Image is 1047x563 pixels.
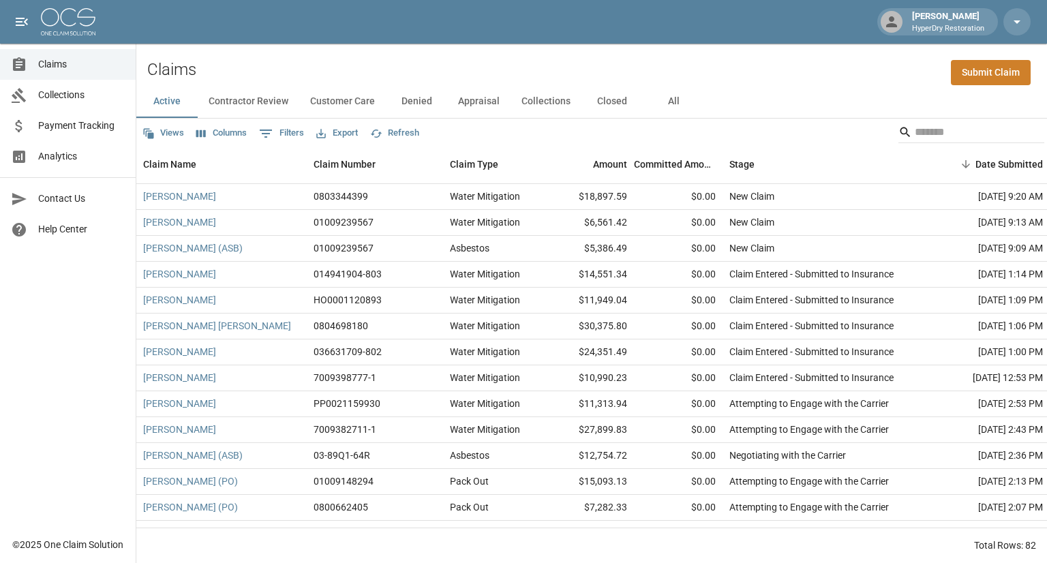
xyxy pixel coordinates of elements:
[912,23,984,35] p: HyperDry Restoration
[545,443,634,469] div: $12,754.72
[634,391,723,417] div: $0.00
[143,500,238,514] a: [PERSON_NAME] (PO)
[139,123,187,144] button: Views
[729,189,774,203] div: New Claim
[314,423,376,436] div: 7009382711-1
[450,267,520,281] div: Water Mitigation
[545,288,634,314] div: $11,949.04
[634,469,723,495] div: $0.00
[450,345,520,359] div: Water Mitigation
[634,145,716,183] div: Committed Amount
[450,319,520,333] div: Water Mitigation
[634,210,723,236] div: $0.00
[545,521,634,547] div: $3,698.37
[593,145,627,183] div: Amount
[729,267,894,281] div: Claim Entered - Submitted to Insurance
[147,60,196,80] h2: Claims
[634,184,723,210] div: $0.00
[729,215,774,229] div: New Claim
[729,526,889,540] div: Attempting to Engage with the Carrier
[314,345,382,359] div: 036631709-802
[256,123,307,144] button: Show filters
[198,85,299,118] button: Contractor Review
[386,85,447,118] button: Denied
[136,85,198,118] button: Active
[634,262,723,288] div: $0.00
[38,119,125,133] span: Payment Tracking
[907,10,990,34] div: [PERSON_NAME]
[634,145,723,183] div: Committed Amount
[143,293,216,307] a: [PERSON_NAME]
[143,526,238,540] a: [PERSON_NAME] (PO)
[450,474,489,488] div: Pack Out
[545,314,634,339] div: $30,375.80
[443,145,545,183] div: Claim Type
[143,448,243,462] a: [PERSON_NAME] (ASB)
[974,538,1036,552] div: Total Rows: 82
[136,85,1047,118] div: dynamic tabs
[450,241,489,255] div: Asbestos
[143,215,216,229] a: [PERSON_NAME]
[143,371,216,384] a: [PERSON_NAME]
[314,474,374,488] div: 01009148294
[143,145,196,183] div: Claim Name
[545,262,634,288] div: $14,551.34
[634,417,723,443] div: $0.00
[450,500,489,514] div: Pack Out
[729,293,894,307] div: Claim Entered - Submitted to Insurance
[545,495,634,521] div: $7,282.33
[38,57,125,72] span: Claims
[143,397,216,410] a: [PERSON_NAME]
[545,391,634,417] div: $11,313.94
[729,145,755,183] div: Stage
[450,423,520,436] div: Water Mitigation
[450,371,520,384] div: Water Mitigation
[634,495,723,521] div: $0.00
[143,345,216,359] a: [PERSON_NAME]
[545,210,634,236] div: $6,561.42
[314,448,370,462] div: 03-89Q1-64R
[511,85,581,118] button: Collections
[143,189,216,203] a: [PERSON_NAME]
[634,443,723,469] div: $0.00
[314,500,368,514] div: 0800662405
[545,145,634,183] div: Amount
[8,8,35,35] button: open drawer
[143,423,216,436] a: [PERSON_NAME]
[143,267,216,281] a: [PERSON_NAME]
[314,145,376,183] div: Claim Number
[729,241,774,255] div: New Claim
[314,267,382,281] div: 014941904-803
[729,319,894,333] div: Claim Entered - Submitted to Insurance
[136,145,307,183] div: Claim Name
[314,526,354,540] div: JDG2776
[729,397,889,410] div: Attempting to Engage with the Carrier
[545,469,634,495] div: $15,093.13
[314,293,382,307] div: HO0001120893
[450,293,520,307] div: Water Mitigation
[450,448,489,462] div: Asbestos
[38,192,125,206] span: Contact Us
[723,145,927,183] div: Stage
[314,397,380,410] div: PP0021159930
[729,345,894,359] div: Claim Entered - Submitted to Insurance
[643,85,704,118] button: All
[314,319,368,333] div: 0804698180
[545,184,634,210] div: $18,897.59
[307,145,443,183] div: Claim Number
[450,215,520,229] div: Water Mitigation
[143,241,243,255] a: [PERSON_NAME] (ASB)
[898,121,1044,146] div: Search
[729,500,889,514] div: Attempting to Engage with the Carrier
[314,215,374,229] div: 01009239567
[313,123,361,144] button: Export
[634,288,723,314] div: $0.00
[729,371,894,384] div: Claim Entered - Submitted to Insurance
[38,149,125,164] span: Analytics
[729,448,846,462] div: Negotiating with the Carrier
[193,123,250,144] button: Select columns
[951,60,1031,85] a: Submit Claim
[450,526,489,540] div: Pack Out
[447,85,511,118] button: Appraisal
[314,241,374,255] div: 01009239567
